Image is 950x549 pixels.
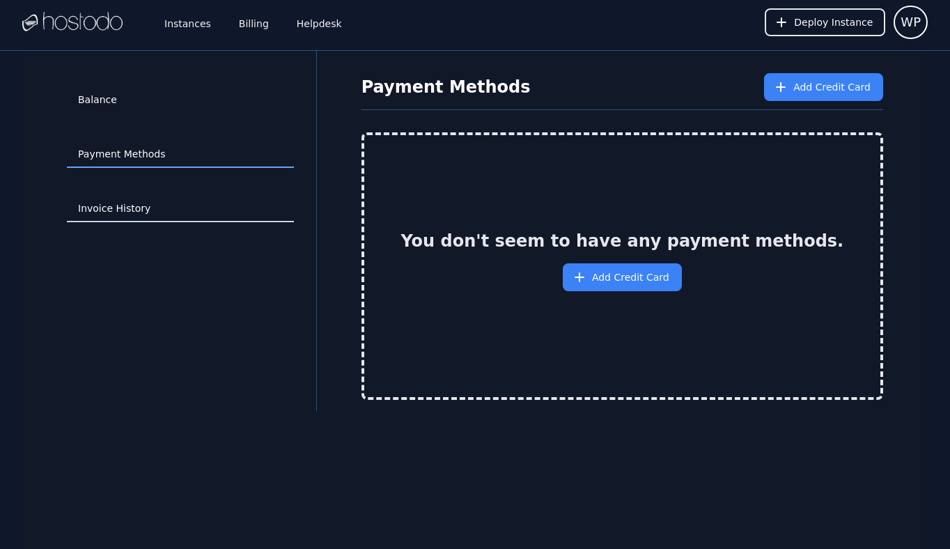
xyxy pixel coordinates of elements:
span: Add Credit Card [592,270,669,284]
button: Add Credit Card [764,73,883,101]
span: WP [901,13,921,32]
a: Invoice History [67,196,294,222]
a: Balance [67,87,294,114]
span: Add Credit Card [793,80,871,94]
button: Deploy Instance [765,8,885,36]
img: Logo [22,12,123,33]
h1: Payment Methods [361,76,531,98]
span: Deploy Instance [794,15,873,29]
button: User menu [894,6,928,39]
a: Payment Methods [67,141,294,168]
button: Add Credit Card [563,263,682,291]
h2: You don't seem to have any payment methods. [400,230,843,252]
